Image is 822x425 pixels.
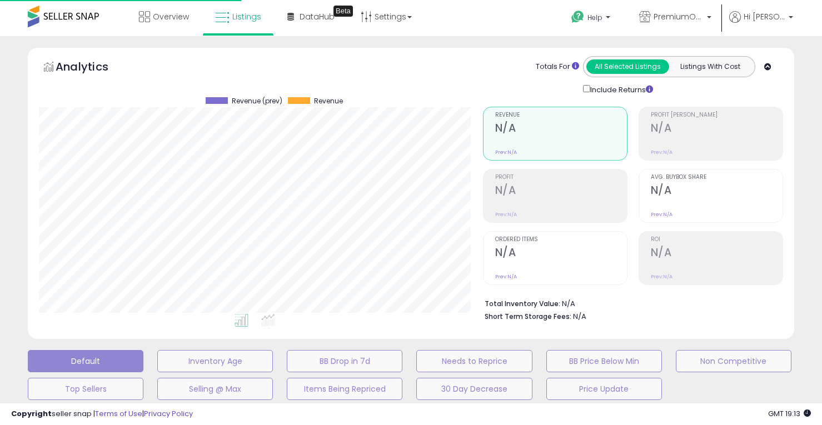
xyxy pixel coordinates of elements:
[651,122,783,137] h2: N/A
[314,97,343,105] span: Revenue
[495,211,517,218] small: Prev: N/A
[546,378,662,400] button: Price Update
[536,62,579,72] div: Totals For
[300,11,335,22] span: DataHub
[495,149,517,156] small: Prev: N/A
[485,312,571,321] b: Short Term Storage Fees:
[562,2,621,36] a: Help
[157,378,273,400] button: Selling @ Max
[485,299,560,308] b: Total Inventory Value:
[153,11,189,22] span: Overview
[495,237,627,243] span: Ordered Items
[287,378,402,400] button: Items Being Repriced
[416,350,532,372] button: Needs to Reprice
[669,59,751,74] button: Listings With Cost
[651,237,783,243] span: ROI
[651,149,672,156] small: Prev: N/A
[485,296,775,309] li: N/A
[571,10,585,24] i: Get Help
[232,97,282,105] span: Revenue (prev)
[651,211,672,218] small: Prev: N/A
[676,350,791,372] button: Non Competitive
[573,311,586,322] span: N/A
[651,184,783,199] h2: N/A
[546,350,662,372] button: BB Price Below Min
[157,350,273,372] button: Inventory Age
[495,273,517,280] small: Prev: N/A
[495,246,627,261] h2: N/A
[495,184,627,199] h2: N/A
[651,273,672,280] small: Prev: N/A
[28,378,143,400] button: Top Sellers
[495,112,627,118] span: Revenue
[651,112,783,118] span: Profit [PERSON_NAME]
[11,408,52,419] strong: Copyright
[744,11,785,22] span: Hi [PERSON_NAME]
[651,246,783,261] h2: N/A
[11,409,193,419] div: seller snap | |
[586,59,669,74] button: All Selected Listings
[654,11,704,22] span: PremiumOutdoorGrills
[28,350,143,372] button: Default
[416,378,532,400] button: 30 Day Decrease
[333,6,353,17] div: Tooltip anchor
[495,174,627,181] span: Profit
[575,83,666,96] div: Include Returns
[729,11,793,36] a: Hi [PERSON_NAME]
[287,350,402,372] button: BB Drop in 7d
[587,13,602,22] span: Help
[232,11,261,22] span: Listings
[495,122,627,137] h2: N/A
[651,174,783,181] span: Avg. Buybox Share
[56,59,130,77] h5: Analytics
